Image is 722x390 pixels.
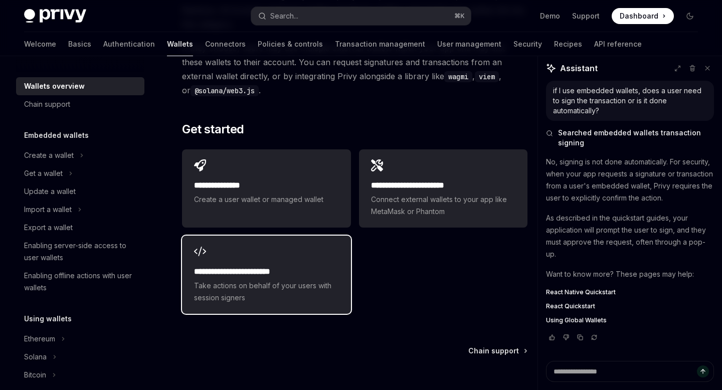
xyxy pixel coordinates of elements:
a: Transaction management [335,32,425,56]
a: Authentication [103,32,155,56]
a: React Quickstart [546,302,714,310]
span: Dashboard [620,11,658,21]
code: viem [475,71,499,82]
a: Policies & controls [258,32,323,56]
h5: Using wallets [24,313,72,325]
div: Create a wallet [24,149,74,161]
span: React Native Quickstart [546,288,616,296]
a: Chain support [16,95,144,113]
a: Dashboard [612,8,674,24]
div: Search... [270,10,298,22]
a: Enabling offline actions with user wallets [16,267,144,297]
button: Searched embedded wallets transaction signing [546,128,714,148]
a: Wallets [167,32,193,56]
span: ⌘ K [454,12,465,20]
span: Searched embedded wallets transaction signing [558,128,714,148]
a: Chain support [468,346,526,356]
div: Solana [24,351,47,363]
button: Search...⌘K [251,7,470,25]
a: User management [437,32,501,56]
div: Ethereum [24,333,55,345]
a: Enabling server-side access to user wallets [16,237,144,267]
a: Connectors [205,32,246,56]
code: @solana/web3.js [191,85,259,96]
a: Update a wallet [16,182,144,201]
span: Connect external wallets to your app like MetaMask or Phantom [371,193,515,218]
div: Bitcoin [24,369,46,381]
a: Welcome [24,32,56,56]
a: Support [572,11,600,21]
span: Assistant [560,62,598,74]
div: Update a wallet [24,185,76,198]
div: Chain support [24,98,70,110]
a: Demo [540,11,560,21]
a: Basics [68,32,91,56]
code: wagmi [444,71,472,82]
a: Using Global Wallets [546,316,714,324]
a: Export a wallet [16,219,144,237]
a: Wallets overview [16,77,144,95]
div: Enabling offline actions with user wallets [24,270,138,294]
div: Enabling server-side access to user wallets [24,240,138,264]
a: Security [513,32,542,56]
span: Using Global Wallets [546,316,607,324]
span: If they choose, users may use multiple external wallets within your app and may link these wallet... [182,41,527,97]
span: Create a user wallet or managed wallet [194,193,338,206]
div: if I use embedded wallets, does a user need to sign the transaction or is it done automatically? [553,86,707,116]
span: React Quickstart [546,302,595,310]
p: As described in the quickstart guides, your application will prompt the user to sign, and they mu... [546,212,714,260]
span: Chain support [468,346,519,356]
span: Get started [182,121,244,137]
a: API reference [594,32,642,56]
h5: Embedded wallets [24,129,89,141]
span: Take actions on behalf of your users with session signers [194,280,338,304]
a: Recipes [554,32,582,56]
p: No, signing is not done automatically. For security, when your app requests a signature or transa... [546,156,714,204]
button: Toggle dark mode [682,8,698,24]
div: Get a wallet [24,167,63,179]
div: Wallets overview [24,80,85,92]
a: React Native Quickstart [546,288,714,296]
div: Export a wallet [24,222,73,234]
button: Send message [697,365,709,377]
img: dark logo [24,9,86,23]
div: Import a wallet [24,204,72,216]
p: Want to know more? These pages may help: [546,268,714,280]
